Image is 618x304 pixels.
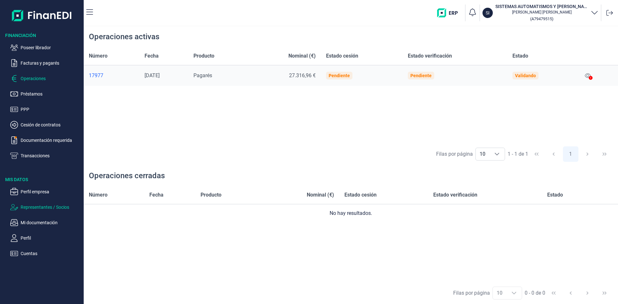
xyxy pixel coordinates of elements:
[495,3,588,10] h3: SISTEMAS AUTOMATISMOS Y [PERSON_NAME] ELECTRICOS SA
[489,148,505,160] div: Choose
[525,290,545,296] span: 0 - 0 de 0
[476,148,489,160] span: 10
[21,59,81,67] p: Facturas y pagarés
[580,146,595,162] button: Next Page
[597,285,612,301] button: Last Page
[482,3,598,23] button: SISISTEMAS AUTOMATISMOS Y [PERSON_NAME] ELECTRICOS SA[PERSON_NAME] [PERSON_NAME](A79479515)
[495,10,588,15] p: [PERSON_NAME] [PERSON_NAME]
[145,52,159,60] span: Fecha
[10,75,81,82] button: Operaciones
[289,72,316,78] span: 27.316,96 €
[21,121,81,129] p: Cesión de contratos
[89,191,108,199] span: Número
[437,8,463,17] img: erp
[89,52,108,60] span: Número
[546,285,561,301] button: First Page
[10,219,81,226] button: Mi documentación
[433,191,477,199] span: Estado verificación
[21,90,81,98] p: Préstamos
[563,146,578,162] button: Page 1
[506,287,522,299] div: Choose
[508,152,528,157] span: 1 - 1 de 1
[21,219,81,226] p: Mi documentación
[410,73,432,78] div: Pendiente
[408,52,452,60] span: Estado verificación
[149,191,164,199] span: Fecha
[10,121,81,129] button: Cesión de contratos
[21,75,81,82] p: Operaciones
[21,250,81,257] p: Cuentas
[10,90,81,98] button: Préstamos
[10,152,81,160] button: Transacciones
[201,191,221,199] span: Producto
[530,16,553,21] small: Copiar cif
[12,5,72,26] img: Logo de aplicación
[21,234,81,242] p: Perfil
[436,150,473,158] div: Filas por página
[486,10,490,16] p: SI
[326,52,358,60] span: Estado cesión
[597,146,612,162] button: Last Page
[21,203,81,211] p: Representantes / Socios
[512,52,528,60] span: Estado
[563,285,578,301] button: Previous Page
[21,152,81,160] p: Transacciones
[10,44,81,51] button: Poseer librador
[193,52,214,60] span: Producto
[529,146,544,162] button: First Page
[89,32,159,42] div: Operaciones activas
[10,203,81,211] button: Representantes / Socios
[21,188,81,196] p: Perfil empresa
[89,72,134,79] a: 17977
[453,289,490,297] div: Filas por página
[288,52,316,60] span: Nominal (€)
[89,170,165,181] div: Operaciones cerradas
[10,136,81,144] button: Documentación requerida
[21,106,81,113] p: PPP
[580,285,595,301] button: Next Page
[329,73,350,78] div: Pendiente
[21,44,81,51] p: Poseer librador
[10,234,81,242] button: Perfil
[547,191,563,199] span: Estado
[307,191,334,199] span: Nominal (€)
[193,72,212,78] span: Pagarés
[10,188,81,196] button: Perfil empresa
[145,72,183,79] div: [DATE]
[10,106,81,113] button: PPP
[344,191,377,199] span: Estado cesión
[10,59,81,67] button: Facturas y pagarés
[546,146,561,162] button: Previous Page
[89,209,613,217] div: No hay resultados.
[10,250,81,257] button: Cuentas
[515,73,536,78] div: Validando
[21,136,81,144] p: Documentación requerida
